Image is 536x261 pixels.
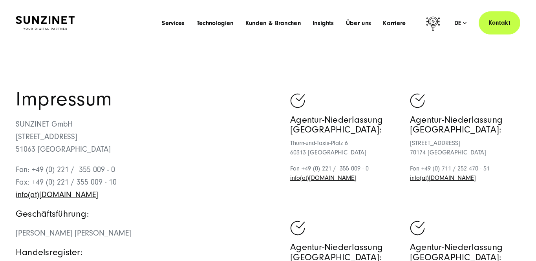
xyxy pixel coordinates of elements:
[313,19,334,27] a: Insights
[383,19,406,27] a: Karriere
[16,190,98,199] a: Schreiben Sie eine E-Mail an sunzinet
[16,16,75,30] img: SUNZINET Full Service Digital Agentur
[346,19,371,27] a: Über uns
[410,164,520,183] p: Fon +49 (0) 711 / 252 470 - 51
[162,19,185,27] a: Services
[290,138,401,157] p: Thurn-und-Taxis-Platz 6 60313 [GEOGRAPHIC_DATA]
[16,118,268,156] p: SUNZINET GmbH [STREET_ADDRESS] 51063 [GEOGRAPHIC_DATA]
[410,115,520,134] h5: Agentur-Niederlassung [GEOGRAPHIC_DATA]:
[290,164,401,183] p: Fon +49 (0) 221 / 355 009 - 0
[16,89,268,109] h1: Impressum
[16,229,131,237] span: [PERSON_NAME] [PERSON_NAME]
[16,209,268,219] h5: Geschäftsführung:
[16,163,268,201] p: Fon: +49 (0) 221 / 355 009 - 0 Fax: +49 (0) 221 / 355 009 - 10
[290,115,401,134] h5: Agentur-Niederlassung [GEOGRAPHIC_DATA]:
[197,19,234,27] a: Technologien
[410,138,520,157] p: [STREET_ADDRESS] 70174 [GEOGRAPHIC_DATA]
[454,19,467,27] div: de
[245,19,301,27] a: Kunden & Branchen
[479,11,520,34] a: Kontakt
[290,174,356,181] a: Schreiben Sie eine E-Mail an sunzinet
[410,174,476,181] a: Schreiben Sie eine E-Mail an sunzinet
[16,247,268,257] h5: Handelsregister:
